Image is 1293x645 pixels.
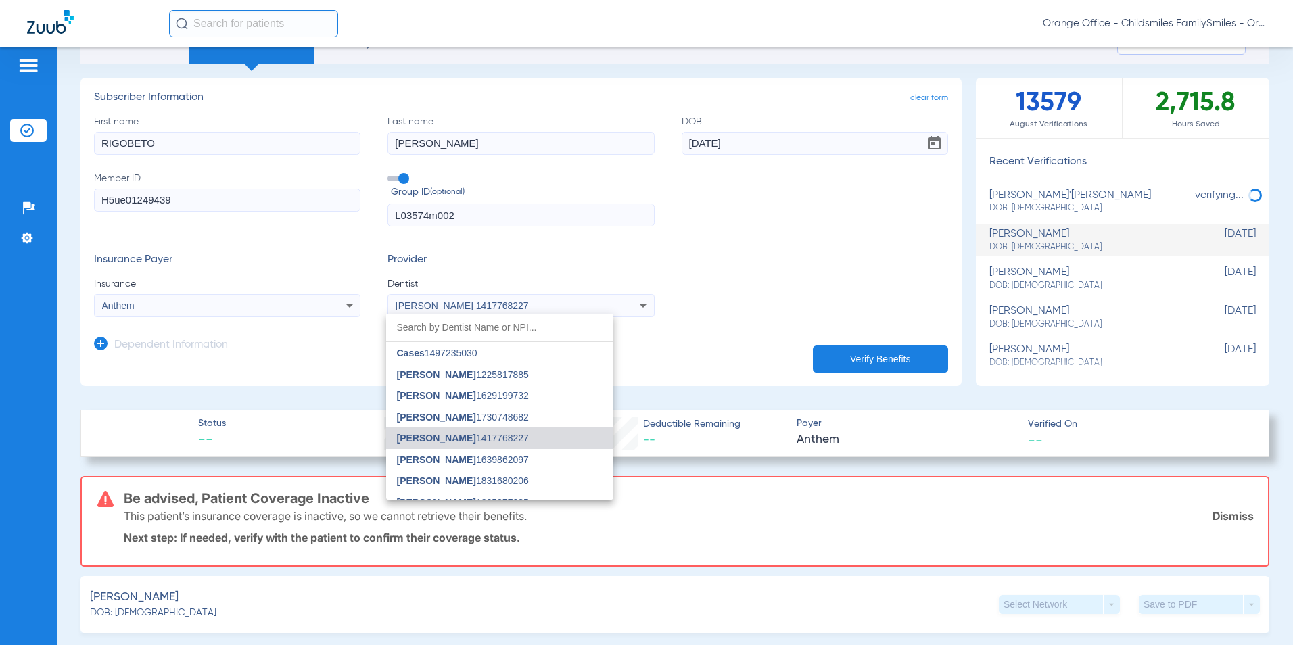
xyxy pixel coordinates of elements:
[397,390,476,401] span: [PERSON_NAME]
[397,497,476,508] span: [PERSON_NAME]
[386,314,613,341] input: dropdown search
[397,475,476,486] span: [PERSON_NAME]
[397,412,529,422] span: 1730748682
[397,369,476,380] span: [PERSON_NAME]
[397,498,529,507] span: 1235377235
[397,433,476,444] span: [PERSON_NAME]
[397,454,476,465] span: [PERSON_NAME]
[397,370,529,379] span: 1225817885
[397,476,529,485] span: 1831680206
[397,348,425,358] span: Cases
[397,433,529,443] span: 1417768227
[397,412,476,423] span: [PERSON_NAME]
[397,455,529,464] span: 1639862097
[397,348,477,358] span: 1497235030
[1225,580,1293,645] iframe: Chat Widget
[397,391,529,400] span: 1629199732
